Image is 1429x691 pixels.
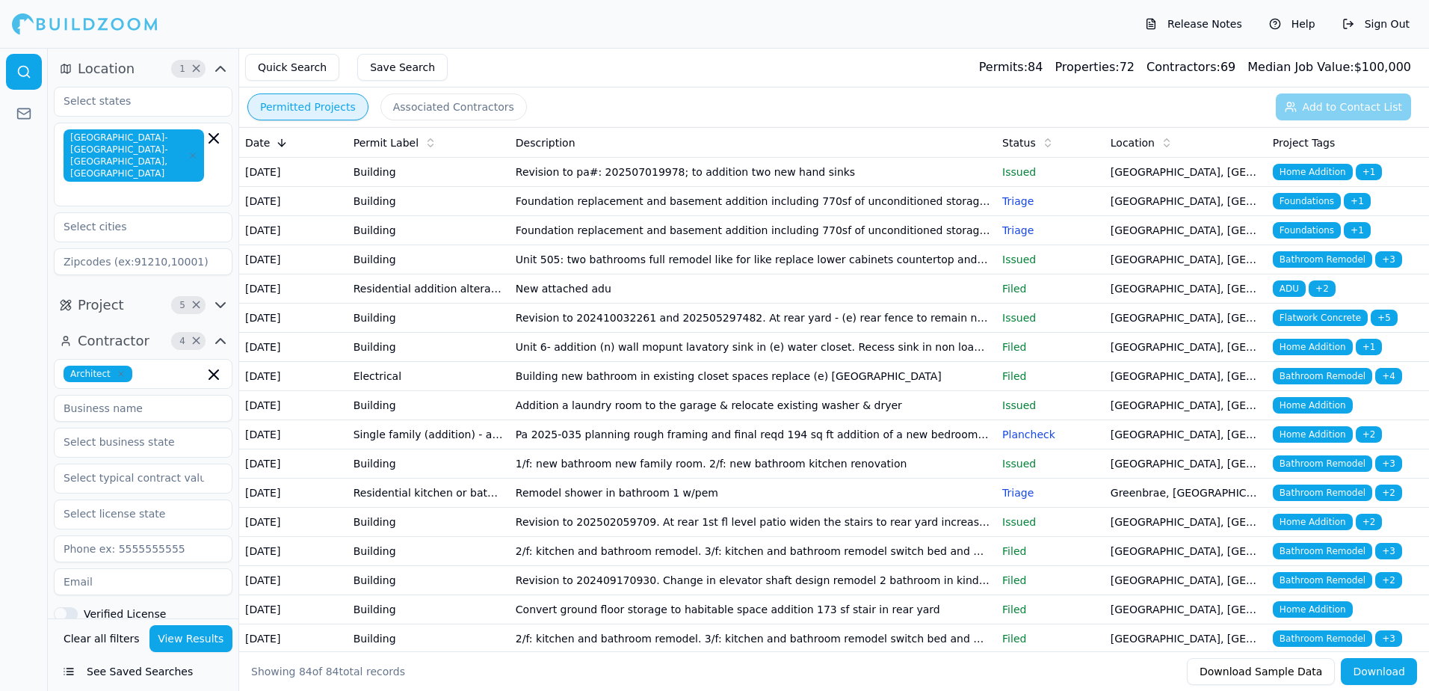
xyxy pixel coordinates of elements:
button: Download Sample Data [1187,658,1335,685]
td: [DATE] [239,245,348,274]
span: Bathroom Remodel [1273,368,1372,384]
span: Clear Location filters [191,65,202,73]
td: [GEOGRAPHIC_DATA], [GEOGRAPHIC_DATA] [1105,245,1267,274]
span: + 2 [1309,280,1336,297]
td: [GEOGRAPHIC_DATA], [GEOGRAPHIC_DATA] [1105,333,1267,362]
p: Filed [1002,602,1099,617]
span: + 5 [1371,310,1398,326]
span: Bathroom Remodel [1273,572,1372,589]
span: Foundations [1273,222,1341,239]
span: Bathroom Remodel [1273,630,1372,647]
td: 1/f: new bathroom new family room. 2/f: new bathroom kitchen renovation [510,449,996,479]
td: [DATE] [239,420,348,449]
p: Filed [1002,544,1099,559]
td: [DATE] [239,158,348,187]
td: [GEOGRAPHIC_DATA], [GEOGRAPHIC_DATA] [1105,566,1267,595]
span: + 2 [1356,514,1383,530]
td: Building [348,566,510,595]
div: 72 [1055,58,1135,76]
span: 84 [299,666,312,678]
button: Quick Search [245,54,339,81]
input: Phone ex: 5555555555 [54,535,232,562]
span: + 2 [1375,572,1402,589]
span: Flatwork Concrete [1273,310,1368,326]
span: + 1 [1344,222,1371,239]
td: Single family (addition) - add/alter [348,420,510,449]
td: Building [348,245,510,274]
input: Zipcodes (ex:91210,10001) [54,248,232,275]
button: Permitted Projects [247,93,368,120]
span: [GEOGRAPHIC_DATA]-[GEOGRAPHIC_DATA]-[GEOGRAPHIC_DATA], [GEOGRAPHIC_DATA] [64,129,204,182]
p: Issued [1002,252,1099,267]
td: Remodel shower in bathroom 1 w/pem [510,479,996,508]
td: [GEOGRAPHIC_DATA], [GEOGRAPHIC_DATA] [1105,274,1267,304]
p: Triage [1002,194,1099,209]
div: Showing of total records [251,664,405,679]
td: [DATE] [239,449,348,479]
input: Select states [55,87,213,114]
span: + 3 [1375,251,1402,268]
td: Building [348,391,510,420]
button: Help [1262,12,1323,36]
td: Revision to 202410032261 and 202505297482. At rear yard - (e) rear fence to remain new fence to b... [510,304,996,333]
td: Convert ground floor storage to habitable space addition 173 sf stair in rear yard [510,595,996,624]
p: Filed [1002,281,1099,296]
td: [DATE] [239,624,348,654]
td: New attached adu [510,274,996,304]
p: Filed [1002,573,1099,588]
button: Contractor4Clear Contractor filters [54,329,232,353]
p: Issued [1002,398,1099,413]
button: View Results [149,625,233,652]
td: 2/f: kitchen and bathroom remodel. 3/f: kitchen and bathroom remodel switch bed and dining room l... [510,537,996,566]
td: Unit 505: two bathrooms full remodel like for like replace lower cabinets countertop and backspla... [510,245,996,274]
span: Description [516,135,575,150]
p: Issued [1002,310,1099,325]
td: Greenbrae, [GEOGRAPHIC_DATA] [1105,479,1267,508]
button: Project5Clear Project filters [54,293,232,317]
span: Permits: [979,60,1028,74]
span: Bathroom Remodel [1273,455,1372,472]
td: [GEOGRAPHIC_DATA], [GEOGRAPHIC_DATA] [1105,304,1267,333]
span: Project Tags [1273,135,1335,150]
span: Home Addition [1273,514,1353,530]
td: [DATE] [239,216,348,245]
p: Filed [1002,340,1099,354]
span: Location [1111,135,1155,150]
td: [GEOGRAPHIC_DATA], [GEOGRAPHIC_DATA] [1105,537,1267,566]
td: Building [348,595,510,624]
td: [GEOGRAPHIC_DATA], [GEOGRAPHIC_DATA] [1105,216,1267,245]
span: Foundations [1273,193,1341,209]
span: + 3 [1375,543,1402,559]
span: + 4 [1375,368,1402,384]
td: [DATE] [239,362,348,391]
td: [DATE] [239,479,348,508]
td: [GEOGRAPHIC_DATA], [GEOGRAPHIC_DATA] [1105,449,1267,479]
td: [GEOGRAPHIC_DATA], [GEOGRAPHIC_DATA] [1105,187,1267,216]
td: [GEOGRAPHIC_DATA], [GEOGRAPHIC_DATA] [1105,158,1267,187]
td: Building [348,624,510,654]
span: 5 [175,298,190,313]
span: Median Job Value: [1247,60,1354,74]
span: Status [1002,135,1036,150]
td: [DATE] [239,274,348,304]
span: Contractors: [1146,60,1220,74]
div: 84 [979,58,1043,76]
span: Project [78,295,124,316]
td: Foundation replacement and basement addition including 770sf of unconditioned storage mechanical ... [510,216,996,245]
span: Clear Project filters [191,301,202,309]
span: Architect [64,366,132,382]
span: Bathroom Remodel [1273,485,1372,501]
p: Issued [1002,515,1099,529]
td: Building [348,537,510,566]
button: Save Search [357,54,448,81]
span: Home Addition [1273,397,1353,414]
td: Residential addition alteration to existing residence [348,274,510,304]
span: Bathroom Remodel [1273,251,1372,268]
td: Building [348,304,510,333]
td: Building [348,158,510,187]
td: Building [348,216,510,245]
button: Download [1341,658,1417,685]
td: Building [348,333,510,362]
td: Building [348,508,510,537]
td: Foundation replacement and basement addition including 770sf of unconditioned storage mechanical ... [510,187,996,216]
